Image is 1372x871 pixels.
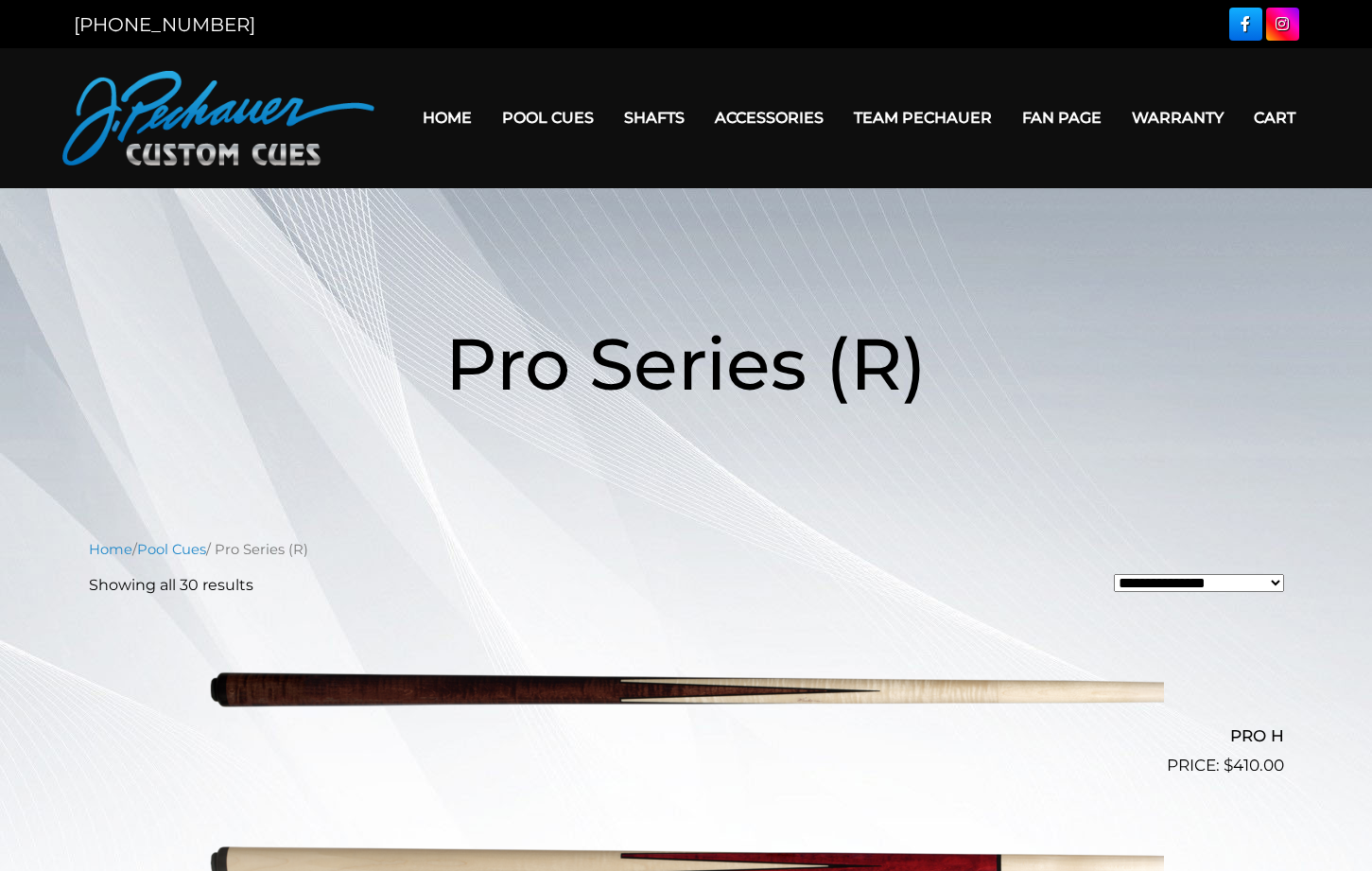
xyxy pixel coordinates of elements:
select: Shop order [1114,574,1284,592]
nav: Breadcrumb [89,539,1284,560]
bdi: 410.00 [1224,756,1284,775]
a: Pool Cues [487,94,609,142]
a: PRO H $410.00 [89,612,1284,778]
img: PRO H [209,612,1164,771]
img: Pechauer Custom Cues [62,71,374,165]
a: Accessories [700,94,839,142]
a: Home [89,541,132,558]
a: Cart [1239,94,1311,142]
a: Shafts [609,94,700,142]
h2: PRO H [89,719,1284,754]
a: Pool Cues [137,541,206,558]
a: Warranty [1117,94,1239,142]
span: Pro Series (R) [445,320,927,408]
span: $ [1224,756,1233,775]
a: Fan Page [1007,94,1117,142]
p: Showing all 30 results [89,574,253,597]
a: Team Pechauer [839,94,1007,142]
a: Home [408,94,487,142]
a: [PHONE_NUMBER] [74,13,255,36]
